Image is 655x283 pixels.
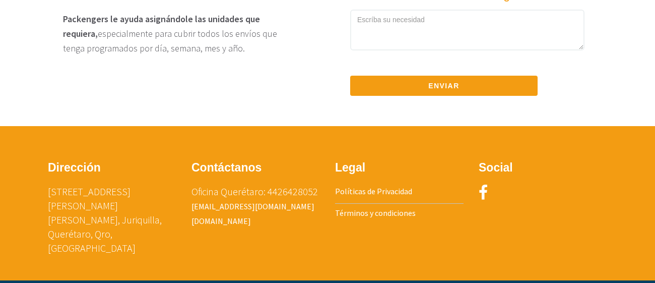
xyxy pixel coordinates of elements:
[335,208,416,218] a: Términos y condiciones
[48,185,176,255] p: [STREET_ADDRESS][PERSON_NAME] [PERSON_NAME], Juriquilla, Querétaro, Qro, [GEOGRAPHIC_DATA]
[350,76,538,96] button: Enviar
[63,7,290,55] p: especialmente para cubrir todos los envíos que tenga programados por día, semana, mes y año.
[191,161,261,174] b: Contáctanos
[191,216,251,226] a: [DOMAIN_NAME]
[335,161,365,174] b: Legal
[63,13,260,39] b: Packengers le ayuda asignándole las unidades que requiera,
[191,201,314,211] a: [EMAIL_ADDRESS][DOMAIN_NAME]
[335,186,412,196] a: Políticas de Privacidad
[605,233,643,271] iframe: Drift Widget Chat Controller
[191,185,320,228] p: Oficina Querétaro: 4426428052
[479,161,513,174] b: Social
[48,161,101,174] b: Dirección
